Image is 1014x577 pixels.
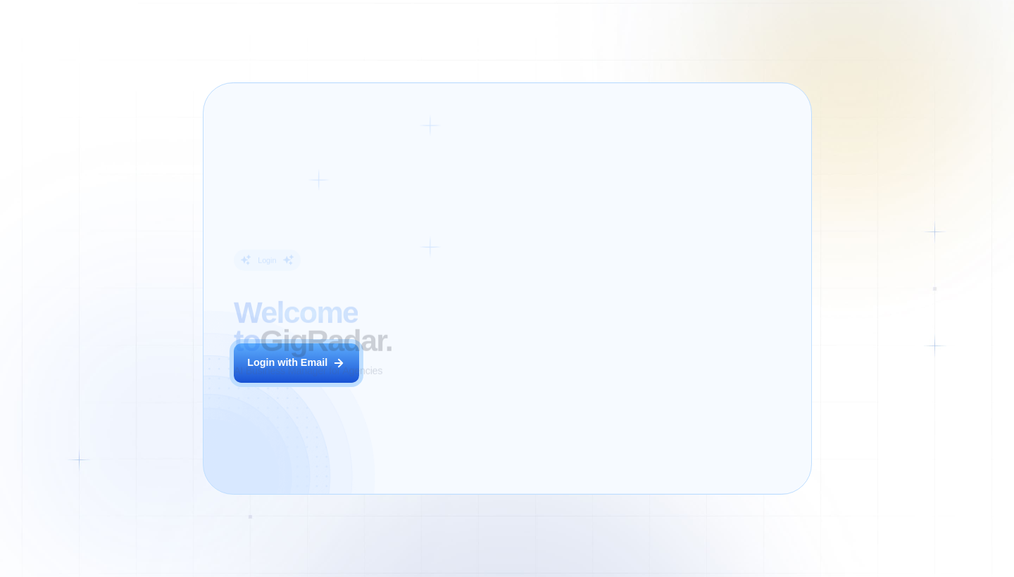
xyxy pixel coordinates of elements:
div: Login [258,255,276,265]
button: Login with Email [234,343,359,383]
h2: ‍ GigRadar. [234,298,463,354]
p: AI Business Manager for Agencies [234,364,382,379]
div: Login with Email [247,356,327,370]
span: Welcome to [234,295,358,357]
